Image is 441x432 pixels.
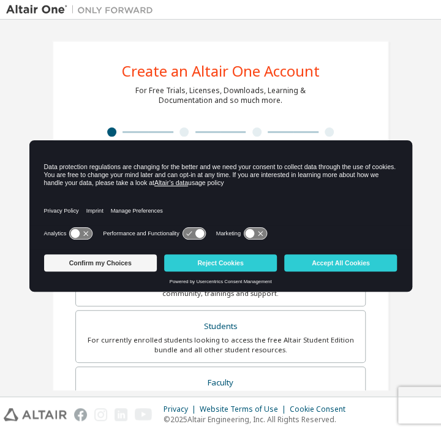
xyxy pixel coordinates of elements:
img: linkedin.svg [115,408,127,421]
div: Privacy [164,404,200,414]
div: For currently enrolled students looking to access the free Altair Student Edition bundle and all ... [83,335,358,355]
div: Website Terms of Use [200,404,290,414]
div: Security Setup [293,140,366,150]
img: altair_logo.svg [4,408,67,421]
img: youtube.svg [135,408,153,421]
img: instagram.svg [94,408,107,421]
img: facebook.svg [74,408,87,421]
div: Faculty [83,374,358,392]
div: For Free Trials, Licenses, Downloads, Learning & Documentation and so much more. [135,86,306,105]
p: © 2025 Altair Engineering, Inc. All Rights Reserved. [164,414,353,425]
div: Account Info [221,140,293,150]
div: Personal Info [75,140,148,150]
div: Create an Altair One Account [122,64,320,78]
div: Cookie Consent [290,404,353,414]
div: Students [83,318,358,335]
img: Altair One [6,4,159,16]
div: Verify Email [148,140,221,150]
